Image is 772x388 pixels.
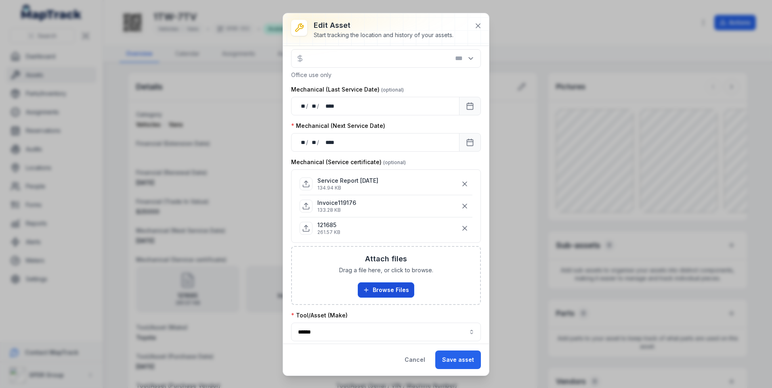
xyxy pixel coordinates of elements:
button: Calendar [459,97,481,115]
div: / [317,138,320,146]
div: year, [320,138,335,146]
p: 261.57 KB [317,229,340,236]
div: day, [298,138,306,146]
p: 134.94 KB [317,185,378,191]
div: / [306,138,309,146]
button: Save asset [435,350,481,369]
div: day, [298,102,306,110]
div: year, [320,102,335,110]
div: month, [309,138,317,146]
div: / [317,102,320,110]
input: asset-edit:cf[6388df4a-af6f-4dad-821e-e44a74a422bd]-label [291,323,481,341]
label: Mechanical (Next Service Date) [291,122,385,130]
p: Invoice119176 [317,199,356,207]
button: Calendar [459,133,481,152]
div: month, [309,102,317,110]
div: / [306,102,309,110]
h3: Edit asset [314,20,453,31]
button: Cancel [398,350,432,369]
h3: Attach files [365,253,407,265]
label: Tool/Asset (Make) [291,311,348,319]
p: 133.28 KB [317,207,356,213]
p: Office use only [291,71,481,79]
div: Start tracking the location and history of your assets. [314,31,453,39]
label: Mechanical (Last Service Date) [291,86,404,94]
span: Drag a file here, or click to browse. [339,266,433,274]
button: Browse Files [358,282,414,298]
label: Mechanical (Service certificate) [291,158,406,166]
p: 121685 [317,221,340,229]
p: Service Report [DATE] [317,177,378,185]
